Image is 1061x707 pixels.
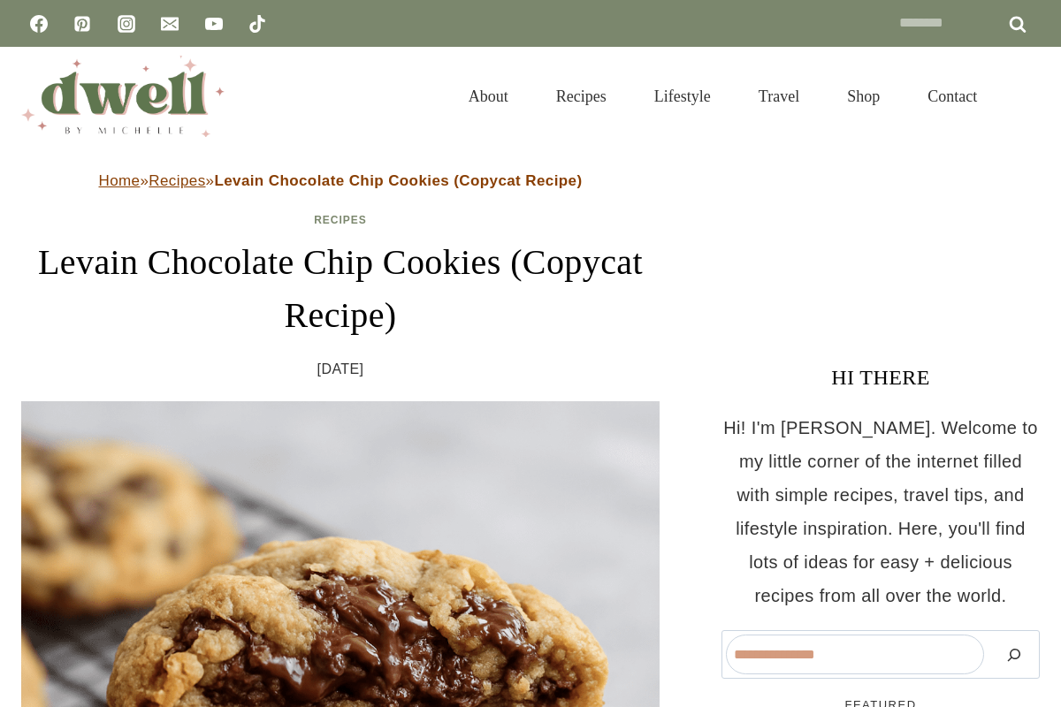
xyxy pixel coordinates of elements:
[149,172,205,189] a: Recipes
[630,65,735,127] a: Lifestyle
[152,6,187,42] a: Email
[445,65,532,127] a: About
[445,65,1001,127] nav: Primary Navigation
[1010,81,1040,111] button: View Search Form
[317,356,364,383] time: [DATE]
[721,411,1040,612] p: Hi! I'm [PERSON_NAME]. Welcome to my little corner of the internet filled with simple recipes, tr...
[240,6,275,42] a: TikTok
[196,6,232,42] a: YouTube
[993,635,1035,674] button: Search
[21,6,57,42] a: Facebook
[532,65,630,127] a: Recipes
[65,6,100,42] a: Pinterest
[735,65,823,127] a: Travel
[99,172,583,189] span: » »
[99,172,141,189] a: Home
[314,214,367,226] a: Recipes
[214,172,582,189] strong: Levain Chocolate Chip Cookies (Copycat Recipe)
[21,56,225,137] img: DWELL by michelle
[21,236,660,342] h1: Levain Chocolate Chip Cookies (Copycat Recipe)
[904,65,1001,127] a: Contact
[823,65,904,127] a: Shop
[721,361,1040,393] h3: HI THERE
[109,6,144,42] a: Instagram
